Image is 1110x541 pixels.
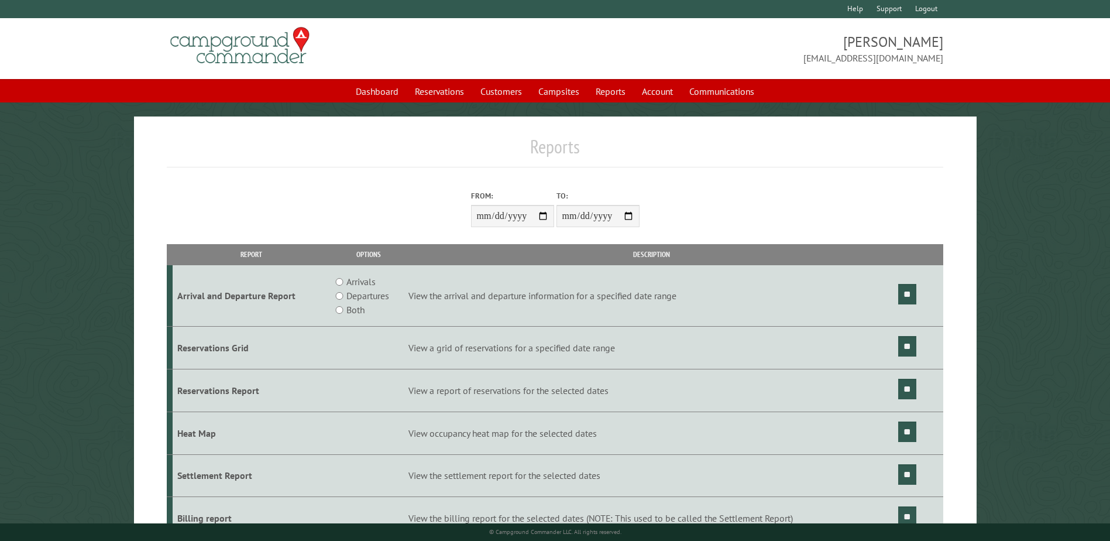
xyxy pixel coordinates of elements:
td: View the arrival and departure information for a specified date range [407,265,896,327]
a: Reports [589,80,633,102]
label: Arrivals [346,275,376,289]
td: Heat Map [173,412,330,454]
span: [PERSON_NAME] [EMAIL_ADDRESS][DOMAIN_NAME] [555,32,943,65]
label: To: [556,190,640,201]
a: Account [635,80,680,102]
a: Customers [473,80,529,102]
label: Both [346,303,365,317]
th: Description [407,244,896,265]
td: View the settlement report for the selected dates [407,454,896,497]
td: Arrival and Departure Report [173,265,330,327]
h1: Reports [167,135,943,167]
small: © Campground Commander LLC. All rights reserved. [489,528,621,536]
td: Billing report [173,497,330,540]
th: Options [330,244,406,265]
th: Report [173,244,330,265]
label: Departures [346,289,389,303]
td: Reservations Grid [173,327,330,369]
img: Campground Commander [167,23,313,69]
label: From: [471,190,554,201]
td: View a report of reservations for the selected dates [407,369,896,412]
a: Dashboard [349,80,405,102]
td: Settlement Report [173,454,330,497]
a: Campsites [531,80,586,102]
td: View the billing report for the selected dates (NOTE: This used to be called the Settlement Report) [407,497,896,540]
a: Communications [682,80,761,102]
a: Reservations [408,80,471,102]
td: Reservations Report [173,369,330,412]
td: View a grid of reservations for a specified date range [407,327,896,369]
td: View occupancy heat map for the selected dates [407,412,896,454]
